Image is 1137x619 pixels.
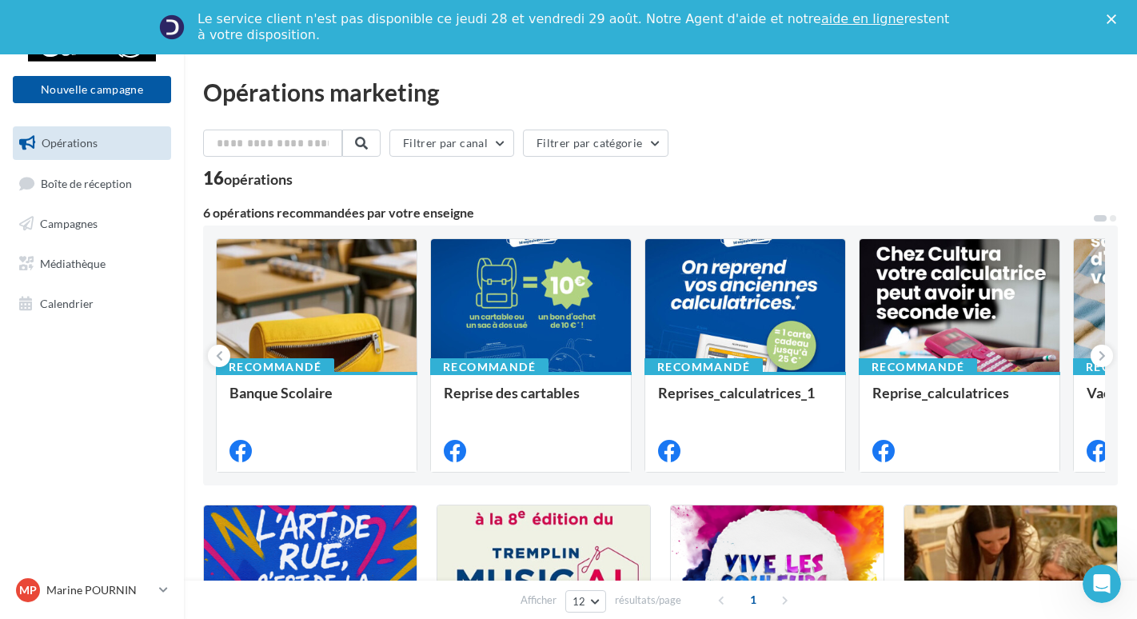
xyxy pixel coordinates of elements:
[197,11,952,43] div: Le service client n'est pas disponible ce jeudi 28 et vendredi 29 août. Notre Agent d'aide et not...
[19,582,37,598] span: MP
[872,384,1009,401] span: Reprise_calculatrices
[159,14,185,40] img: Profile image for Service-Client
[10,166,174,201] a: Boîte de réception
[10,207,174,241] a: Campagnes
[40,296,94,309] span: Calendrier
[42,136,98,150] span: Opérations
[1083,565,1121,603] iframe: Intercom live chat
[10,247,174,281] a: Médiathèque
[203,80,1118,104] div: Opérations marketing
[389,130,514,157] button: Filtrer par canal
[13,76,171,103] button: Nouvelle campagne
[13,575,171,605] a: MP Marine POURNIN
[859,358,977,376] div: Recommandé
[46,582,153,598] p: Marine POURNIN
[821,11,904,26] a: aide en ligne
[740,587,766,613] span: 1
[10,126,174,160] a: Opérations
[10,287,174,321] a: Calendrier
[565,590,606,613] button: 12
[41,176,132,190] span: Boîte de réception
[644,358,763,376] div: Recommandé
[430,358,549,376] div: Recommandé
[40,217,98,230] span: Campagnes
[40,257,106,270] span: Médiathèque
[216,358,334,376] div: Recommandé
[658,384,815,401] span: Reprises_calculatrices_1
[1107,14,1123,24] div: Fermer
[203,170,293,187] div: 16
[572,595,586,608] span: 12
[224,172,293,186] div: opérations
[523,130,668,157] button: Filtrer par catégorie
[203,206,1092,219] div: 6 opérations recommandées par votre enseigne
[444,384,580,401] span: Reprise des cartables
[615,593,681,608] span: résultats/page
[229,384,333,401] span: Banque Scolaire
[521,593,557,608] span: Afficher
